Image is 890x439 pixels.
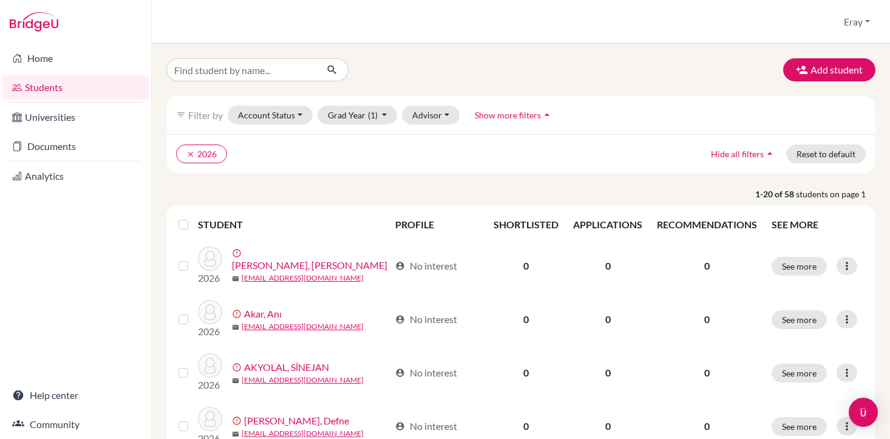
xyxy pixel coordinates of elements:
span: error_outline [232,248,244,258]
th: SEE MORE [764,210,871,239]
button: See more [772,364,827,383]
p: 2026 [198,271,222,285]
a: [EMAIL_ADDRESS][DOMAIN_NAME] [242,428,364,439]
a: Universities [2,105,149,129]
img: AKYOLAL, SİNEJAN [198,353,222,378]
button: Grad Year(1) [318,106,398,124]
span: mail [232,430,239,438]
button: Eray [838,10,875,33]
img: Alan, Defne [198,407,222,431]
img: AHMED, PIRAN KOVAN AHMED [198,247,222,271]
th: PROFILE [388,210,487,239]
p: 2026 [198,324,222,339]
p: 0 [657,312,757,327]
i: filter_list [176,110,186,120]
span: mail [232,377,239,384]
button: Reset to default [786,145,866,163]
button: See more [772,257,827,276]
img: Akar, Anı [198,300,222,324]
span: account_circle [395,261,405,271]
a: [PERSON_NAME], Defne [244,413,349,428]
p: 0 [657,366,757,380]
a: Analytics [2,164,149,188]
button: Show more filtersarrow_drop_up [464,106,563,124]
th: STUDENT [198,210,388,239]
i: clear [186,150,195,158]
td: 0 [566,239,650,293]
span: (1) [368,110,378,120]
th: SHORTLISTED [486,210,566,239]
i: arrow_drop_up [764,148,776,160]
a: Help center [2,383,149,407]
span: mail [232,275,239,282]
td: 0 [566,293,650,346]
button: Add student [783,58,875,81]
span: Filter by [188,109,223,121]
span: error_outline [232,362,244,372]
div: No interest [395,419,457,434]
i: arrow_drop_up [541,109,553,121]
span: account_circle [395,421,405,431]
td: 0 [486,239,566,293]
button: Hide all filtersarrow_drop_up [701,145,786,163]
span: error_outline [232,309,244,319]
th: APPLICATIONS [566,210,650,239]
a: Students [2,75,149,100]
span: mail [232,324,239,331]
a: [EMAIL_ADDRESS][DOMAIN_NAME] [242,375,364,386]
div: No interest [395,259,457,273]
div: No interest [395,312,457,327]
button: clear2026 [176,145,227,163]
span: account_circle [395,315,405,324]
a: [EMAIL_ADDRESS][DOMAIN_NAME] [242,273,364,284]
span: Show more filters [475,110,541,120]
span: error_outline [232,416,244,426]
a: Community [2,412,149,437]
td: 0 [486,293,566,346]
td: 0 [486,346,566,400]
button: Advisor [402,106,460,124]
th: RECOMMENDATIONS [650,210,764,239]
p: 2026 [198,378,222,392]
p: 0 [657,419,757,434]
span: students on page 1 [796,188,875,200]
p: 0 [657,259,757,273]
a: Home [2,46,149,70]
strong: 1-20 of 58 [755,188,796,200]
span: account_circle [395,368,405,378]
img: Bridge-U [10,12,58,32]
div: Open Intercom Messenger [849,398,878,427]
button: Account Status [228,106,313,124]
a: Documents [2,134,149,158]
a: [EMAIL_ADDRESS][DOMAIN_NAME] [242,321,364,332]
input: Find student by name... [166,58,317,81]
span: Hide all filters [711,149,764,159]
div: No interest [395,366,457,380]
a: Akar, Anı [244,307,282,321]
button: See more [772,417,827,436]
a: AKYOLAL, SİNEJAN [244,360,329,375]
a: [PERSON_NAME], [PERSON_NAME] [232,258,387,273]
td: 0 [566,346,650,400]
button: See more [772,310,827,329]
